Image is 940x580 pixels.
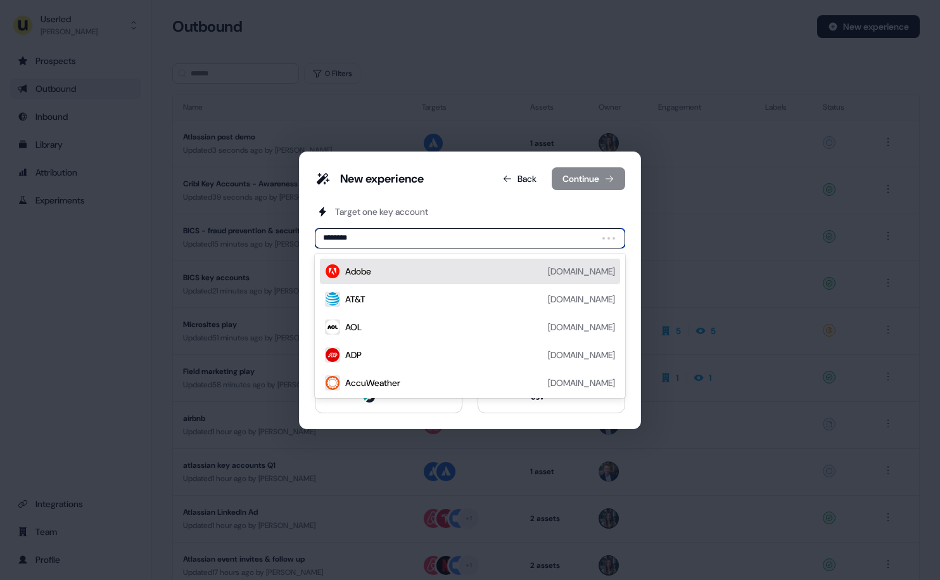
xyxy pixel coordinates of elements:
div: [DOMAIN_NAME] [548,377,615,389]
div: New experience [340,171,424,186]
div: [DOMAIN_NAME] [548,321,615,333]
div: AOL [345,321,362,333]
div: ADP [345,349,362,361]
div: AT&T [345,293,365,306]
div: [DOMAIN_NAME] [548,349,615,361]
button: Back [492,167,547,190]
div: Adobe [345,265,371,278]
div: [DOMAIN_NAME] [548,293,615,306]
div: Target one key account [335,205,428,218]
div: AccuWeather [345,377,400,389]
div: [DOMAIN_NAME] [548,265,615,278]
